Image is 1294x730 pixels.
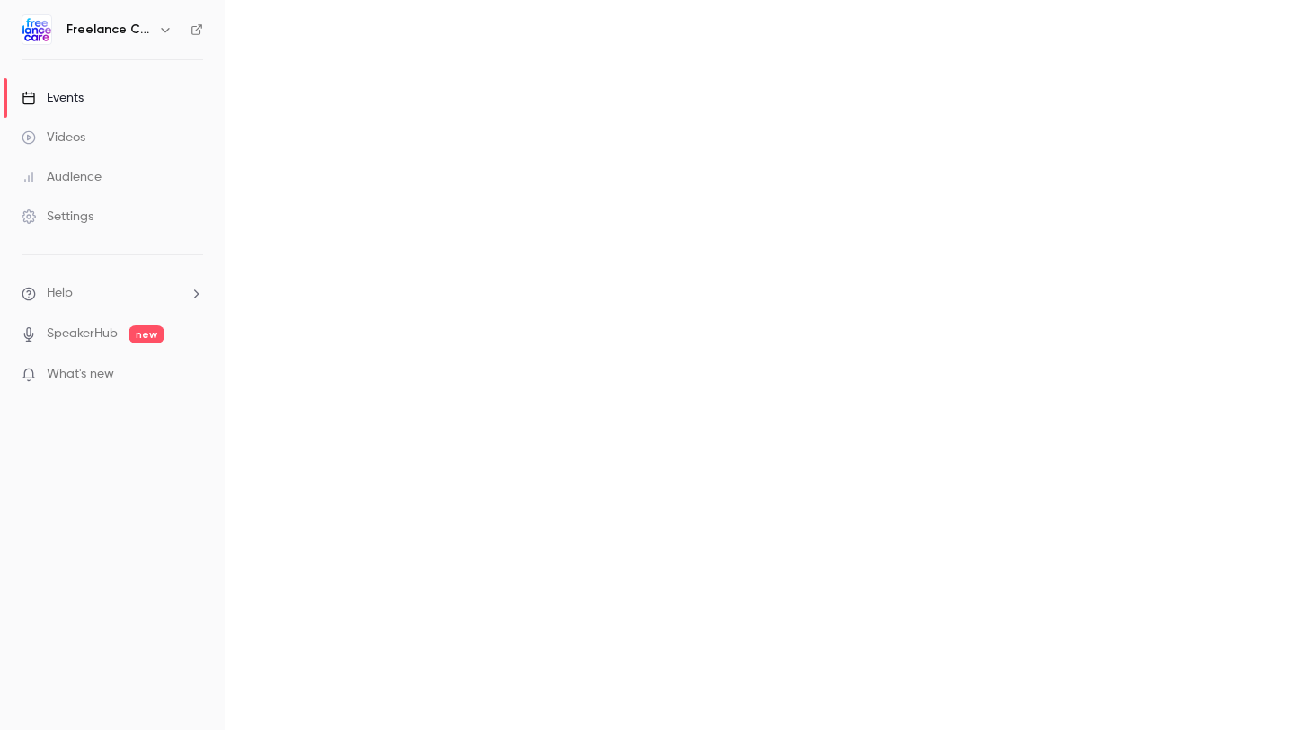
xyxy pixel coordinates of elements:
[129,325,164,343] span: new
[22,168,102,186] div: Audience
[22,284,203,303] li: help-dropdown-opener
[66,21,151,39] h6: Freelance Care
[22,15,51,44] img: Freelance Care
[47,365,114,384] span: What's new
[22,208,93,226] div: Settings
[22,129,85,147] div: Videos
[47,284,73,303] span: Help
[22,89,84,107] div: Events
[47,325,118,343] a: SpeakerHub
